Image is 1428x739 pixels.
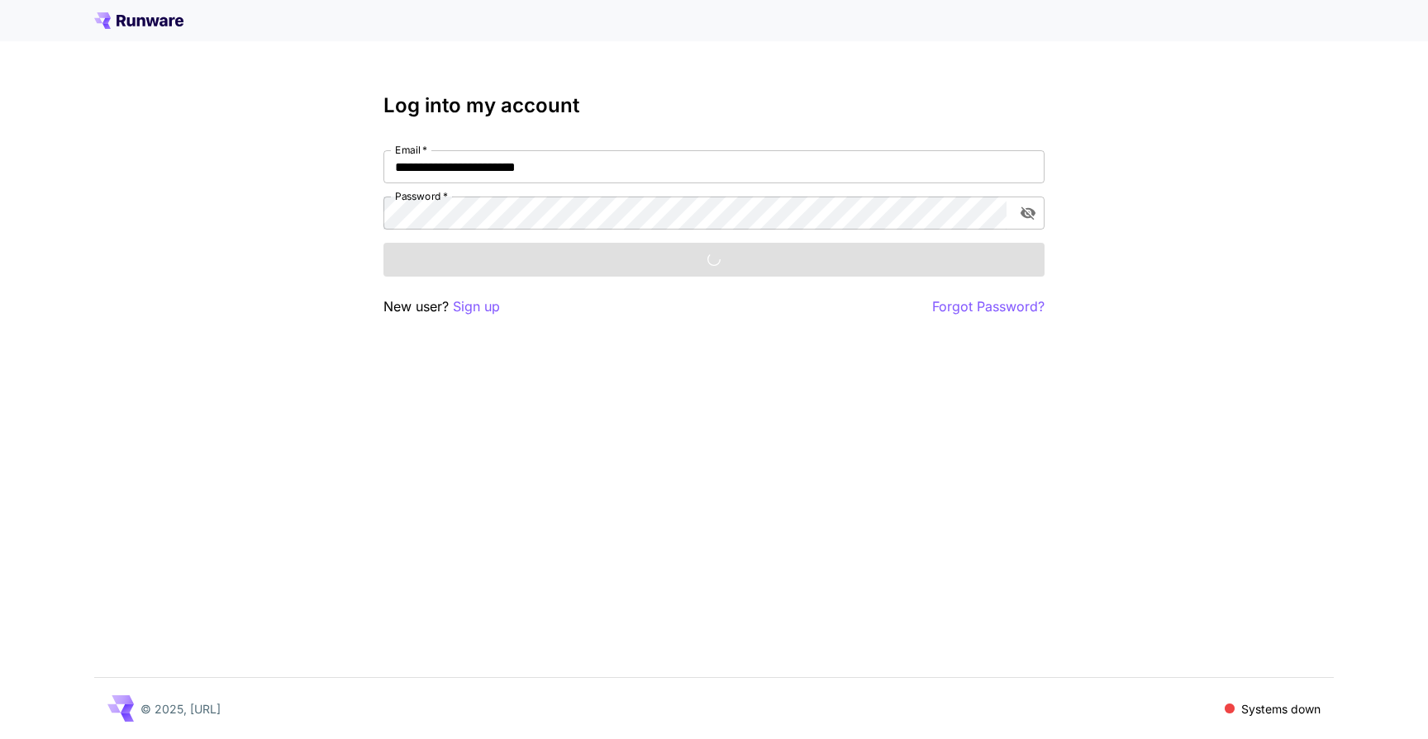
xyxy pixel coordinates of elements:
[1241,700,1321,718] p: Systems down
[1013,198,1043,228] button: toggle password visibility
[140,700,221,718] p: © 2025, [URL]
[383,296,500,317] p: New user?
[395,189,448,203] label: Password
[453,296,500,317] button: Sign up
[383,94,1045,117] h3: Log into my account
[932,296,1045,317] button: Forgot Password?
[395,143,427,157] label: Email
